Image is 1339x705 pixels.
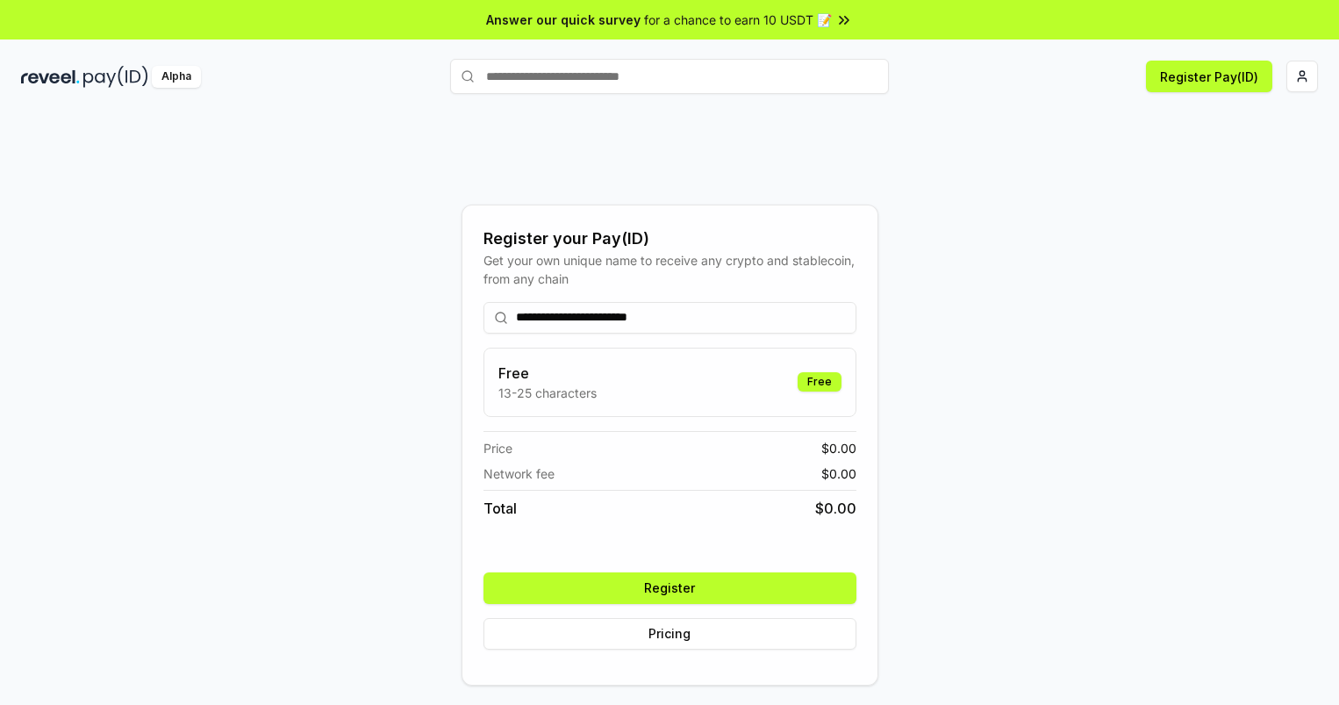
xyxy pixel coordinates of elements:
[821,464,856,483] span: $ 0.00
[483,251,856,288] div: Get your own unique name to receive any crypto and stablecoin, from any chain
[483,572,856,604] button: Register
[498,384,597,402] p: 13-25 characters
[821,439,856,457] span: $ 0.00
[483,227,856,251] div: Register your Pay(ID)
[486,11,641,29] span: Answer our quick survey
[83,66,148,88] img: pay_id
[498,363,597,384] h3: Free
[1146,61,1272,92] button: Register Pay(ID)
[483,498,517,519] span: Total
[644,11,832,29] span: for a chance to earn 10 USDT 📝
[21,66,80,88] img: reveel_dark
[483,464,555,483] span: Network fee
[815,498,856,519] span: $ 0.00
[483,439,512,457] span: Price
[483,618,856,650] button: Pricing
[798,372,841,392] div: Free
[152,66,201,88] div: Alpha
